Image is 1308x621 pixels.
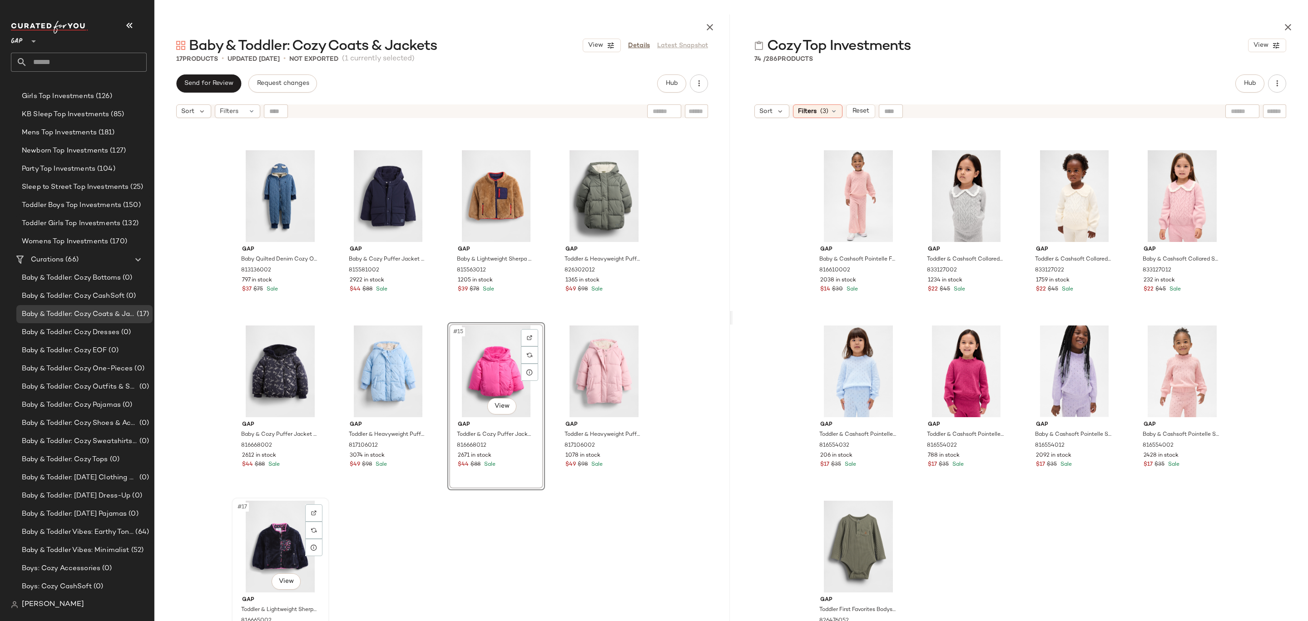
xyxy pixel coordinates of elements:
[527,352,532,358] img: svg%3e
[242,461,253,469] span: $44
[242,421,319,429] span: Gap
[1144,421,1220,429] span: Gap
[845,286,858,292] span: Sale
[92,582,103,592] span: (0)
[109,109,124,120] span: (85)
[22,309,135,320] span: Baby & Toddler: Cozy Coats & Jackets
[22,436,138,447] span: Baby & Toddler: Cozy Sweatshirts & Sweatpants
[766,56,778,63] span: 286
[22,418,138,429] span: Baby & Toddler: Cozy Shoes & Accessories
[1144,246,1220,254] span: Gap
[1154,461,1164,469] span: $35
[235,325,326,417] img: cn59894061.jpg
[628,41,650,50] a: Details
[31,255,64,265] span: Curations
[820,461,829,469] span: $17
[22,291,124,301] span: Baby & Toddler: Cozy CashSoft
[108,454,119,465] span: (0)
[129,182,143,192] span: (25)
[565,256,641,264] span: Toddler & Heavyweight Puffer Coat by Gap Green Size 4 YRS
[578,286,588,294] span: $98
[176,74,241,93] button: Send for Review
[242,596,319,604] span: Gap
[349,256,426,264] span: Baby & Cozy Puffer Jacket by Gap Dark Night Navy Size 6-12 M
[451,325,542,417] img: cn59877006.jpg
[22,491,130,501] span: Baby & Toddler: [DATE] Dress-Up
[820,452,852,460] span: 206 in stock
[119,327,131,338] span: (0)
[927,256,1004,264] span: Toddler & Cashsoft Collared Sweater by Gap [PERSON_NAME] Size 12-18 M
[64,255,79,265] span: (66)
[241,442,272,450] span: 816668002
[362,461,372,469] span: $98
[22,91,94,102] span: Girls Top Investments
[22,345,107,356] span: Baby & Toddler: Cozy EOF
[1136,325,1228,417] img: cn60311592.jpg
[458,286,468,294] span: $39
[1168,286,1181,292] span: Sale
[22,182,129,192] span: Sleep to Street Top Investments
[759,107,773,116] span: Sort
[927,442,957,450] span: 816554022
[374,286,387,292] span: Sale
[176,54,218,64] div: Products
[138,418,149,429] span: (0)
[349,266,379,275] span: 815581002
[135,309,149,320] span: (17)
[1035,266,1064,275] span: 833127022
[235,150,326,242] img: cn59795108.jpg
[1143,266,1171,275] span: 833127012
[22,545,129,556] span: Baby & Toddler Vibes: Minimalist
[350,421,426,429] span: Gap
[130,491,142,501] span: (0)
[11,21,88,34] img: cfy_white_logo.C9jOOHJF.svg
[1029,150,1120,242] img: cn60617576.jpg
[1036,452,1071,460] span: 2092 in stock
[928,452,960,460] span: 788 in stock
[1144,286,1154,294] span: $22
[267,462,280,468] span: Sale
[928,286,938,294] span: $22
[565,452,600,460] span: 1078 in stock
[108,146,126,156] span: (127)
[928,246,1005,254] span: Gap
[272,573,301,590] button: View
[342,150,434,242] img: cn59795294.jpg
[820,596,897,604] span: Gap
[342,325,434,417] img: cn59959072.jpg
[1244,80,1256,87] span: Hub
[928,461,937,469] span: $17
[1048,286,1058,294] span: $45
[558,325,649,417] img: cn59959074.jpg
[565,431,641,439] span: Toddler & Heavyweight Puffer Coat by Gap Pure Pink Size 12-18 M
[374,462,387,468] span: Sale
[350,246,426,254] span: Gap
[754,56,766,63] span: 74 /
[22,599,84,610] span: [PERSON_NAME]
[565,276,599,285] span: 1365 in stock
[237,503,249,512] span: #17
[1144,452,1179,460] span: 2428 in stock
[457,256,534,264] span: Baby & Lightweight Sherpa Reversible Jacket by Gap Twilight Navy Size 6-12 M
[558,150,649,242] img: cn59863985.jpg
[457,431,534,439] span: Toddler & Cozy Puffer Jacket by Gap [PERSON_NAME] Pink Size 12-18 M
[350,286,361,294] span: $44
[1155,286,1166,294] span: $45
[189,37,437,55] span: Baby & Toddler: Cozy Coats & Jackets
[813,325,904,417] img: cn60435322.jpg
[350,452,385,460] span: 3074 in stock
[1144,461,1153,469] span: $17
[1235,74,1264,93] button: Hub
[100,563,112,574] span: (0)
[928,421,1005,429] span: Gap
[927,431,1004,439] span: Toddler & Cashsoft Pointelle Sweater by Gap Cerise Maroon Size 2 YRS
[819,266,850,275] span: 816610002
[1144,276,1175,285] span: 232 in stock
[22,364,133,374] span: Baby & Toddler: Cozy One-Pieces
[241,431,318,439] span: Baby & Cozy Puffer Jacket by Gap Navy Bows Size 6-12 M
[22,237,108,247] span: Womens Top Investments
[22,128,97,138] span: Mens Top Investments
[22,454,108,465] span: Baby & Toddler: Cozy Tops
[138,473,149,483] span: (0)
[242,286,252,294] span: $37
